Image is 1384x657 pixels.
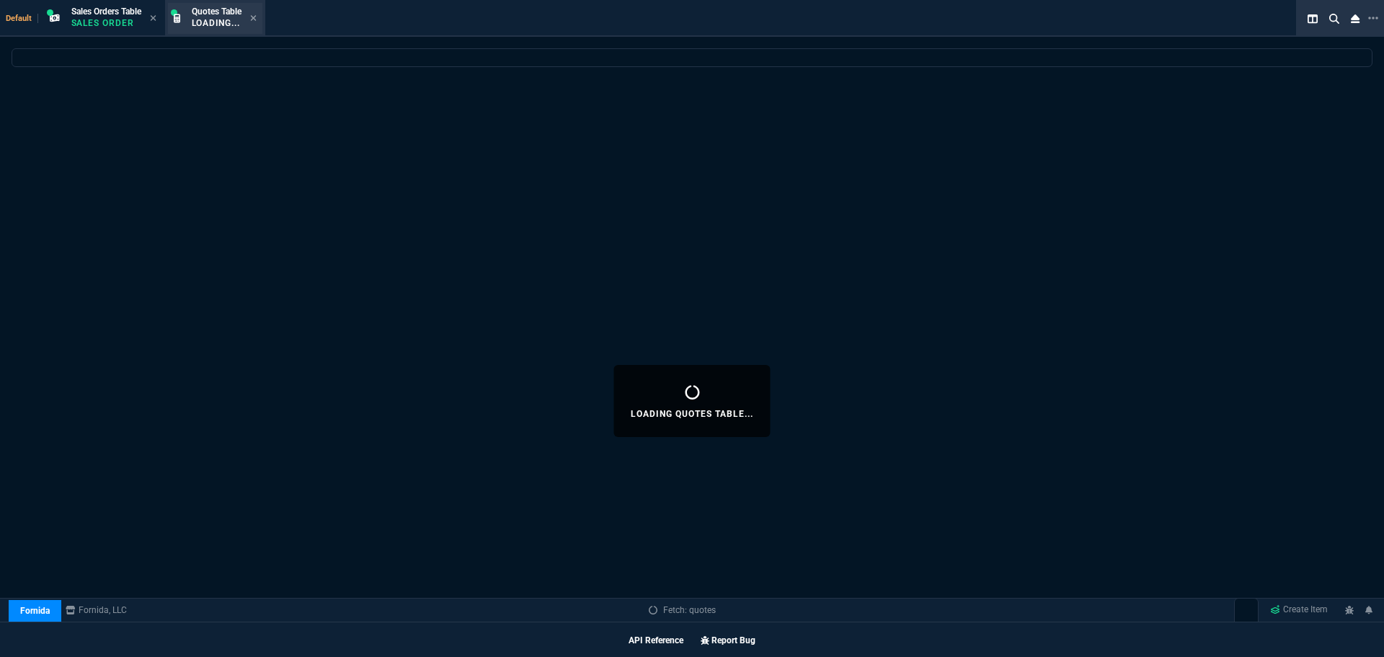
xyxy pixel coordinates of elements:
[192,6,241,17] span: Quotes Table
[629,635,683,645] a: API Reference
[1339,598,1359,622] a: REPORT A BUG
[150,13,156,25] nx-icon: Close Tab
[9,600,61,622] a: Fornida
[250,13,257,25] nx-icon: Close Tab
[1368,12,1378,25] nx-icon: Open New Tab
[71,6,141,17] span: Sales Orders Table
[1323,10,1345,27] nx-icon: Search
[1345,10,1365,27] nx-icon: Close Workbench
[71,17,141,29] p: Sales Order
[6,14,38,23] span: Default
[631,408,753,420] p: Loading Quotes Table...
[61,604,131,617] a: msbcCompanyName
[701,635,755,645] a: Report Bug
[1264,599,1334,621] a: Create Item
[1359,598,1379,622] a: Notifications
[649,604,716,617] a: Fetch: quotes
[192,17,241,29] p: Loading...
[1302,10,1323,27] nx-icon: Split Panels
